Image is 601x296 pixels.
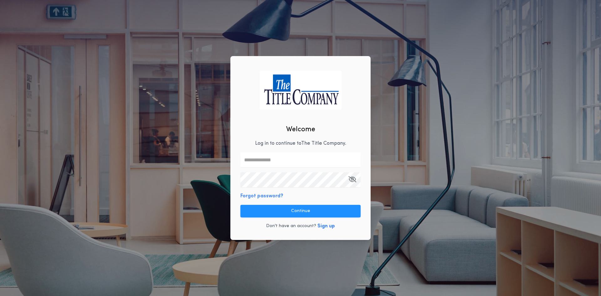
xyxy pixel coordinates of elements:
[259,71,342,109] img: logo
[240,192,283,200] button: Forgot password?
[240,205,361,217] button: Continue
[286,124,315,135] h2: Welcome
[255,140,346,147] p: Log in to continue to The Title Company .
[266,223,316,229] p: Don't have an account?
[317,222,335,230] button: Sign up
